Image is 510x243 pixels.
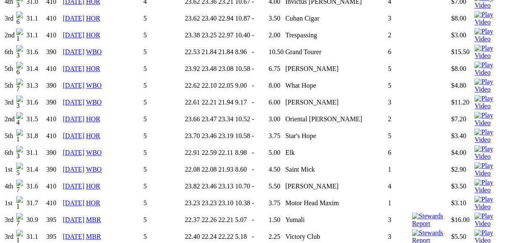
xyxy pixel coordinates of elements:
td: 23.13 [218,178,234,194]
td: 3.75 [268,128,284,144]
td: [PERSON_NAME] [285,61,386,77]
td: - [251,78,267,94]
td: 22.08 [184,162,200,178]
a: MBR [86,233,101,240]
img: Play Video [474,61,500,76]
td: 8.98 [234,145,250,161]
td: 4.50 [268,162,284,178]
td: 31.8 [26,128,45,144]
td: 22.94 [218,10,234,26]
td: 5 [143,162,183,178]
td: - [251,111,267,127]
td: 5.50 [268,178,284,194]
td: 410 [46,128,62,144]
td: $8.00 [451,10,473,26]
td: 4th [4,178,15,194]
td: 23.92 [184,61,200,77]
td: 3.75 [268,195,284,211]
td: 390 [46,145,62,161]
a: Watch Replay on Watchdog [474,2,500,9]
td: [PERSON_NAME] [285,94,386,110]
td: 390 [46,94,62,110]
td: 31.1 [26,27,45,43]
td: 6.75 [268,61,284,77]
img: Play Video [474,11,500,26]
img: 6 [16,11,25,26]
td: 23.10 [218,195,234,211]
td: 23.48 [201,61,217,77]
td: 23.40 [201,10,217,26]
td: - [251,145,267,161]
img: 7 [16,179,25,193]
td: 5 [143,195,183,211]
td: - [251,128,267,144]
td: 6th [4,44,15,60]
td: 5.07 [234,212,250,228]
td: 23.34 [218,111,234,127]
td: 23.62 [184,10,200,26]
td: 3rd [4,94,15,110]
td: 31.3 [26,78,45,94]
td: - [251,178,267,194]
td: 8.60 [234,162,250,178]
td: 23.47 [201,111,217,127]
a: [DATE] [63,115,85,123]
a: WBO [86,82,102,89]
td: $16.00 [451,212,473,228]
td: 22.61 [184,94,200,110]
img: Play Video [474,112,500,127]
td: 31.1 [26,10,45,26]
td: $4.00 [451,145,473,161]
td: 5 [143,212,183,228]
a: [DATE] [63,199,85,206]
a: [DATE] [63,82,85,89]
img: Play Video [474,179,500,194]
td: 6 [388,145,411,161]
img: Play Video [474,145,500,160]
a: HOR [86,199,100,206]
td: - [251,94,267,110]
td: 2.00 [268,27,284,43]
td: - [251,44,267,60]
td: 3rd [4,212,15,228]
td: 23.70 [184,128,200,144]
td: 10.70 [234,178,250,194]
td: 1.50 [268,212,284,228]
td: 31.4 [26,61,45,77]
td: 10.87 [234,10,250,26]
img: Play Video [474,162,500,177]
td: 31.5 [26,111,45,127]
td: 2nd [4,111,15,127]
td: 21.93 [218,162,234,178]
td: 410 [46,10,62,26]
td: 10.58 [234,61,250,77]
td: 1 [388,162,411,178]
td: 3rd [4,10,15,26]
td: - [251,195,267,211]
td: 22.11 [218,145,234,161]
a: [DATE] [63,48,85,55]
td: 5.00 [268,145,284,161]
td: - [251,212,267,228]
td: 22.26 [201,212,217,228]
td: 8.00 [268,78,284,94]
td: Grand Tourer [285,44,386,60]
td: 3 [388,212,411,228]
td: 22.10 [201,78,217,94]
td: 22.91 [184,145,200,161]
td: 5 [143,61,183,77]
td: 5 [388,128,411,144]
a: MBR [86,216,101,223]
td: 10.50 [268,44,284,60]
td: 23.46 [201,128,217,144]
td: 23.82 [184,178,200,194]
td: 3.50 [268,10,284,26]
td: 1st [4,195,15,211]
a: Watch Replay on Watchdog [474,86,500,93]
a: [DATE] [63,166,85,173]
a: Watch Replay on Watchdog [474,18,500,26]
a: HOR [86,31,100,39]
td: $11.20 [451,94,473,110]
td: What Hope [285,78,386,94]
td: 22.05 [218,78,234,94]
